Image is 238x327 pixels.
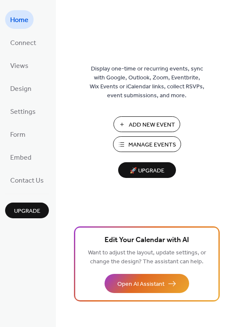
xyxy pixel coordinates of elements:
button: Upgrade [5,203,49,218]
span: Views [10,59,28,73]
span: Form [10,128,25,142]
span: Open AI Assistant [117,280,164,289]
a: Design [5,79,37,98]
button: Add New Event [113,116,180,132]
span: Want to adjust the layout, update settings, or change the design? The assistant can help. [88,247,206,268]
span: Embed [10,151,31,165]
a: Contact Us [5,171,49,189]
span: Settings [10,105,36,119]
span: Edit Your Calendar with AI [105,234,189,246]
span: Home [10,14,28,27]
button: Open AI Assistant [105,274,189,293]
a: Settings [5,102,41,121]
span: Display one-time or recurring events, sync with Google, Outlook, Zoom, Eventbrite, Wix Events or ... [90,65,204,100]
button: Manage Events [113,136,181,152]
span: Design [10,82,31,96]
span: Connect [10,37,36,50]
a: Views [5,56,34,75]
button: 🚀 Upgrade [118,162,176,178]
a: Connect [5,33,41,52]
span: 🚀 Upgrade [123,165,171,177]
span: Manage Events [128,141,176,149]
span: Contact Us [10,174,44,188]
span: Upgrade [14,207,40,216]
a: Form [5,125,31,144]
a: Embed [5,148,37,166]
a: Home [5,10,34,29]
span: Add New Event [129,121,175,130]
